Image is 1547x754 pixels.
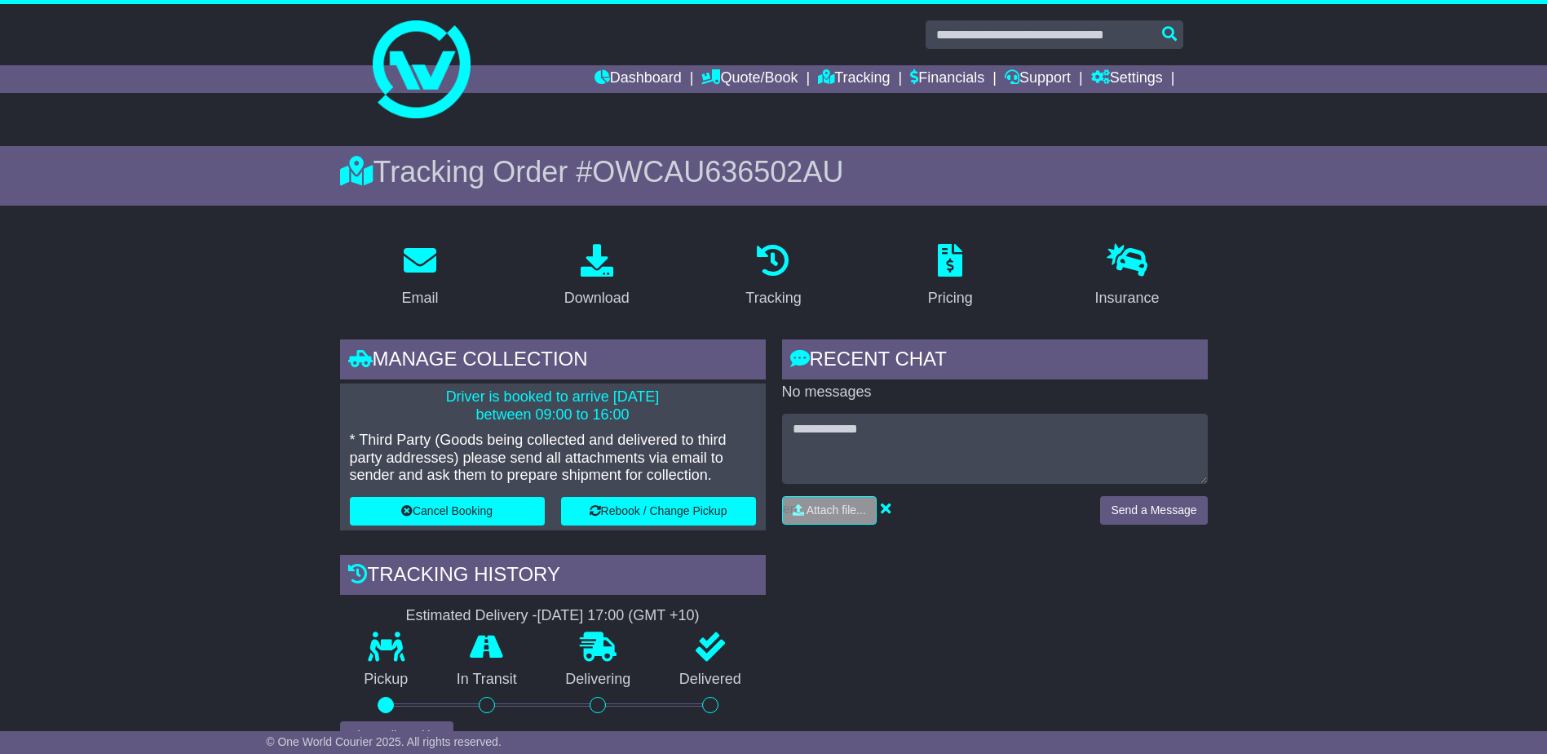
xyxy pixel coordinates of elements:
[910,65,984,93] a: Financials
[745,287,801,309] div: Tracking
[917,238,983,315] a: Pricing
[735,238,811,315] a: Tracking
[401,287,438,309] div: Email
[818,65,890,93] a: Tracking
[564,287,630,309] div: Download
[655,671,766,689] p: Delivered
[592,155,843,188] span: OWCAU636502AU
[701,65,798,93] a: Quote/Book
[340,671,433,689] p: Pickup
[928,287,973,309] div: Pricing
[340,721,453,750] button: View Full Tracking
[340,154,1208,189] div: Tracking Order #
[350,497,545,526] button: Cancel Booking
[541,671,656,689] p: Delivering
[537,607,700,625] div: [DATE] 17:00 (GMT +10)
[1085,238,1170,315] a: Insurance
[266,735,502,748] span: © One World Courier 2025. All rights reserved.
[554,238,640,315] a: Download
[594,65,682,93] a: Dashboard
[350,388,756,424] p: Driver is booked to arrive [DATE] between 09:00 to 16:00
[1091,65,1163,93] a: Settings
[561,497,756,526] button: Rebook / Change Pickup
[782,384,1208,401] p: No messages
[350,432,756,485] p: * Third Party (Goods being collected and delivered to third party addresses) please send all atta...
[1005,65,1071,93] a: Support
[782,339,1208,384] div: RECENT CHAT
[340,555,766,599] div: Tracking history
[391,238,449,315] a: Email
[1095,287,1160,309] div: Insurance
[432,671,541,689] p: In Transit
[1100,496,1207,525] button: Send a Message
[340,339,766,384] div: Manage collection
[340,607,766,625] div: Estimated Delivery -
